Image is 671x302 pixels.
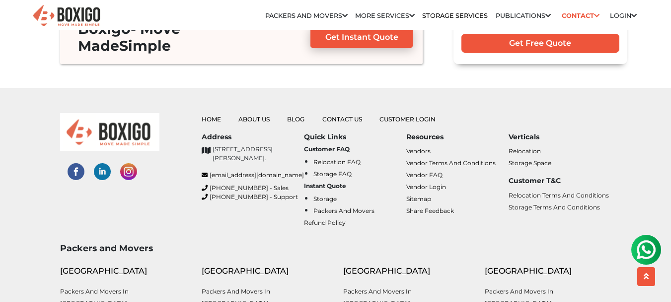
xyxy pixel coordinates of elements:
[304,182,346,190] b: Instant Quote
[310,27,413,48] a: Get Instant Quote
[509,159,551,167] a: Storage Space
[496,12,551,19] a: Publications
[202,115,221,123] a: Home
[304,219,346,226] a: Refund Policy
[313,158,361,166] a: Relocation FAQ
[406,207,454,214] a: Share Feedback
[10,10,30,30] img: whatsapp-icon.svg
[313,207,374,214] a: Packers and Movers
[406,171,443,179] a: Vendor FAQ
[406,183,446,191] a: Vendor Login
[322,115,362,123] a: Contact Us
[406,147,431,155] a: Vendors
[558,8,602,23] a: Contact
[68,163,84,180] img: facebook-social-links
[265,12,348,19] a: Packers and Movers
[610,12,637,19] a: Login
[485,265,611,277] div: [GEOGRAPHIC_DATA]
[406,195,431,202] a: Sitemap
[422,12,488,19] a: Storage Services
[304,133,406,141] h6: Quick Links
[461,34,619,53] input: Get Free Quote
[509,177,611,185] h6: Customer T&C
[60,243,611,253] h3: Packers and Movers
[60,265,187,277] div: [GEOGRAPHIC_DATA]
[304,145,350,153] b: Customer FAQ
[406,159,496,167] a: Vendor Terms and Conditions
[287,115,304,123] a: Blog
[343,265,470,277] div: [GEOGRAPHIC_DATA]
[379,115,436,123] a: Customer Login
[202,193,304,201] a: [PHONE_NUMBER] - Support
[637,267,655,286] button: scroll up
[120,163,137,180] img: instagram-social-links
[238,115,270,123] a: About Us
[32,4,101,28] img: Boxigo
[202,133,304,141] h6: Address
[355,12,415,19] a: More services
[406,133,509,141] h6: Resources
[313,195,337,202] a: Storage
[213,145,304,163] p: [STREET_ADDRESS][PERSON_NAME].
[202,184,304,193] a: [PHONE_NUMBER] - Sales
[509,192,609,199] a: Relocation Terms and Conditions
[70,20,292,54] h3: - Move Made
[509,133,611,141] h6: Verticals
[202,171,304,180] a: [EMAIL_ADDRESS][DOMAIN_NAME]
[119,37,171,54] span: Simple
[509,147,541,155] a: Relocation
[313,170,352,178] a: Storage FAQ
[202,265,328,277] div: [GEOGRAPHIC_DATA]
[94,163,111,180] img: linked-in-social-links
[60,113,159,151] img: boxigo_logo_small
[509,203,600,211] a: Storage Terms and Conditions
